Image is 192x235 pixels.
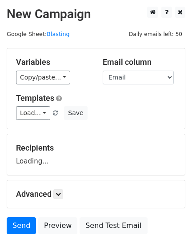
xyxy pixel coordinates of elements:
a: Send [7,217,36,234]
span: Daily emails left: 50 [126,29,185,39]
div: Loading... [16,143,176,166]
h5: Variables [16,57,89,67]
a: Load... [16,106,50,120]
h5: Recipients [16,143,176,153]
small: Google Sheet: [7,31,70,37]
a: Blasting [47,31,69,37]
a: Send Test Email [80,217,147,234]
a: Templates [16,93,54,103]
button: Save [64,106,87,120]
a: Daily emails left: 50 [126,31,185,37]
h5: Advanced [16,189,176,199]
h5: Email column [103,57,176,67]
a: Preview [38,217,77,234]
h2: New Campaign [7,7,185,22]
a: Copy/paste... [16,71,70,84]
